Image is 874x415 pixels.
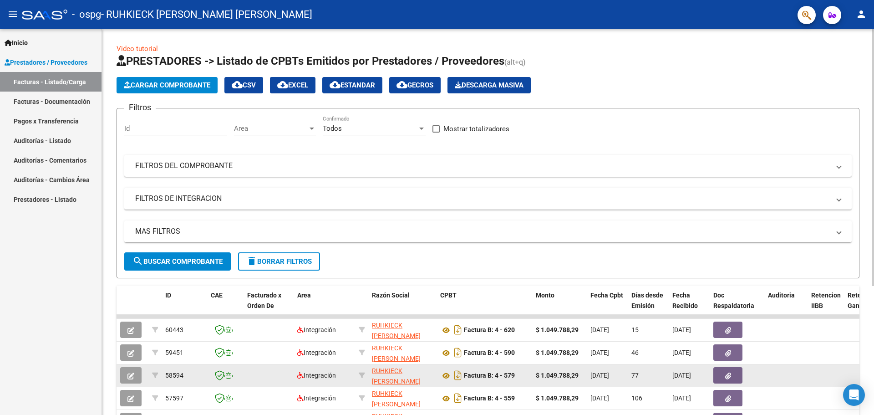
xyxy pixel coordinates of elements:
[811,292,841,309] span: Retencion IIBB
[117,45,158,53] a: Video tutorial
[672,292,698,309] span: Fecha Recibido
[165,395,183,402] span: 57597
[710,286,764,326] datatable-header-cell: Doc Respaldatoria
[234,124,308,133] span: Area
[124,155,852,177] mat-expansion-panel-header: FILTROS DEL COMPROBANTE
[244,286,294,326] datatable-header-cell: Facturado x Orden De
[270,77,315,93] button: EXCEL
[452,323,464,337] i: Descargar documento
[590,395,609,402] span: [DATE]
[297,349,336,356] span: Integración
[672,349,691,356] span: [DATE]
[452,368,464,383] i: Descargar documento
[132,257,223,266] span: Buscar Comprobante
[536,349,579,356] strong: $ 1.049.788,29
[368,286,437,326] datatable-header-cell: Razón Social
[808,286,844,326] datatable-header-cell: Retencion IIBB
[464,349,515,357] strong: Factura B: 4 - 590
[455,81,523,89] span: Descarga Masiva
[372,343,433,362] div: 27242930520
[389,77,441,93] button: Gecros
[447,77,531,93] app-download-masive: Descarga masiva de comprobantes (adjuntos)
[135,161,830,171] mat-panel-title: FILTROS DEL COMPROBANTE
[124,188,852,210] mat-expansion-panel-header: FILTROS DE INTEGRACION
[447,77,531,93] button: Descarga Masiva
[135,194,830,204] mat-panel-title: FILTROS DE INTEGRACION
[124,81,210,89] span: Cargar Comprobante
[536,326,579,333] strong: $ 1.049.788,29
[165,372,183,379] span: 58594
[246,257,312,266] span: Borrar Filtros
[536,395,579,402] strong: $ 1.049.788,29
[124,101,156,114] h3: Filtros
[294,286,355,326] datatable-header-cell: Area
[132,256,143,266] mat-icon: search
[372,320,433,339] div: 27242930520
[669,286,710,326] datatable-header-cell: Fecha Recibido
[587,286,628,326] datatable-header-cell: Fecha Cpbt
[856,9,867,20] mat-icon: person
[372,366,433,385] div: 27242930520
[452,345,464,360] i: Descargar documento
[672,395,691,402] span: [DATE]
[372,389,433,408] div: 27242930520
[631,372,639,379] span: 77
[672,372,691,379] span: [DATE]
[277,81,308,89] span: EXCEL
[165,292,171,299] span: ID
[322,77,382,93] button: Estandar
[5,38,28,48] span: Inicio
[372,322,421,350] span: RUHKIECK [PERSON_NAME] [PERSON_NAME]
[536,372,579,379] strong: $ 1.049.788,29
[372,292,410,299] span: Razón Social
[464,395,515,402] strong: Factura B: 4 - 559
[536,292,554,299] span: Monto
[443,123,509,134] span: Mostrar totalizadores
[590,372,609,379] span: [DATE]
[631,395,642,402] span: 106
[631,349,639,356] span: 46
[372,344,421,373] span: RUHKIECK [PERSON_NAME] [PERSON_NAME]
[590,326,609,333] span: [DATE]
[297,395,336,402] span: Integración
[277,79,288,90] mat-icon: cloud_download
[207,286,244,326] datatable-header-cell: CAE
[504,58,526,67] span: (alt+q)
[764,286,808,326] datatable-header-cell: Auditoria
[232,79,243,90] mat-icon: cloud_download
[452,391,464,405] i: Descargar documento
[117,55,504,67] span: PRESTADORES -> Listado de CPBTs Emitidos por Prestadores / Proveedores
[238,252,320,271] button: Borrar Filtros
[232,81,256,89] span: CSV
[323,124,342,133] span: Todos
[124,252,231,271] button: Buscar Comprobante
[464,327,515,334] strong: Factura B: 4 - 620
[672,326,691,333] span: [DATE]
[396,81,433,89] span: Gecros
[124,220,852,242] mat-expansion-panel-header: MAS FILTROS
[135,226,830,236] mat-panel-title: MAS FILTROS
[7,9,18,20] mat-icon: menu
[396,79,407,90] mat-icon: cloud_download
[211,292,223,299] span: CAE
[843,384,865,406] div: Open Intercom Messenger
[590,292,623,299] span: Fecha Cpbt
[590,349,609,356] span: [DATE]
[330,81,375,89] span: Estandar
[5,57,87,67] span: Prestadores / Proveedores
[117,77,218,93] button: Cargar Comprobante
[165,349,183,356] span: 59451
[532,286,587,326] datatable-header-cell: Monto
[297,292,311,299] span: Area
[437,286,532,326] datatable-header-cell: CPBT
[297,326,336,333] span: Integración
[631,326,639,333] span: 15
[631,292,663,309] span: Días desde Emisión
[713,292,754,309] span: Doc Respaldatoria
[101,5,312,25] span: - RUHKIECK [PERSON_NAME] [PERSON_NAME]
[628,286,669,326] datatable-header-cell: Días desde Emisión
[464,372,515,379] strong: Factura B: 4 - 579
[247,292,281,309] span: Facturado x Orden De
[440,292,457,299] span: CPBT
[162,286,207,326] datatable-header-cell: ID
